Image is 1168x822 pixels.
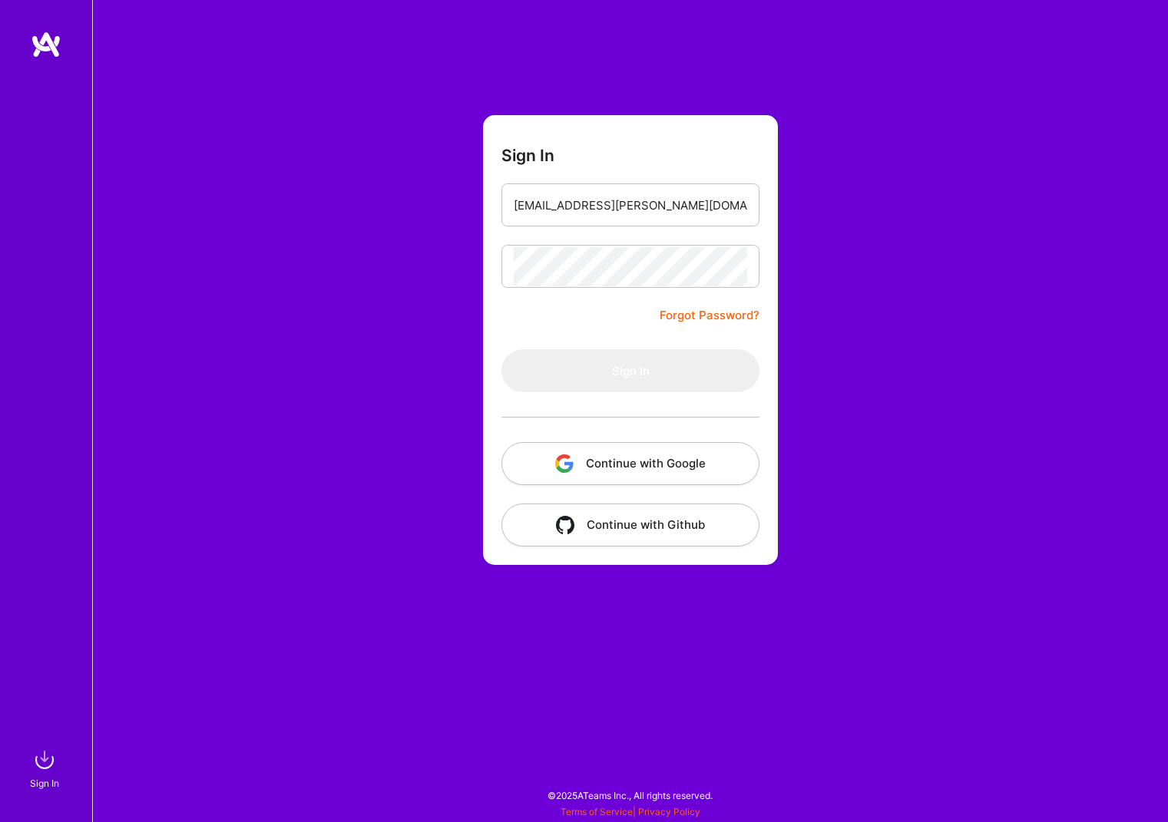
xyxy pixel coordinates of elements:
div: Sign In [30,775,59,791]
button: Sign In [501,349,759,392]
img: sign in [29,744,60,775]
img: icon [556,516,574,534]
a: Forgot Password? [660,306,759,325]
input: Email... [514,186,747,225]
a: Privacy Policy [638,806,700,817]
a: sign inSign In [32,744,60,791]
button: Continue with Github [501,503,759,546]
h3: Sign In [501,146,554,165]
div: © 2025 ATeams Inc., All rights reserved. [92,776,1168,814]
img: icon [555,454,574,473]
span: | [561,806,700,817]
img: logo [31,31,61,58]
a: Terms of Service [561,806,633,817]
button: Continue with Google [501,442,759,485]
